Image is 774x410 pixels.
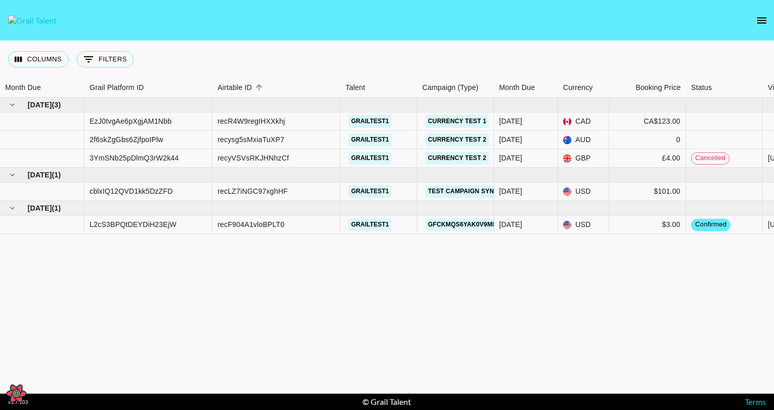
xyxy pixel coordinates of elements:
[723,359,762,398] iframe: Drift Widget Chat Controller
[212,78,340,98] div: Airtable ID
[499,116,522,126] div: Jun '25
[346,78,365,98] div: Talent
[77,51,134,67] button: Show filters
[218,116,285,126] div: recR4W9regIHXXkhj
[499,153,522,163] div: Jun '25
[425,115,489,128] a: Currency Test 1
[425,185,532,198] a: Test Campaign Sync Updates
[417,78,494,98] div: Campaign (Type)
[644,116,680,126] div: CA$123.00
[8,51,69,67] button: Select columns
[90,153,179,163] div: 3YmSNb25pDlmQ3rW2k44
[84,78,212,98] div: Grail Platform ID
[90,219,177,230] div: L2cS3BPQtDEYDiH23EjW
[751,10,772,31] button: open drawer
[563,78,593,98] div: Currency
[494,78,558,98] div: Month Due
[362,397,411,407] div: © Grail Talent
[5,78,41,98] div: Month Due
[218,219,285,230] div: recF904A1vloBPLT0
[90,134,163,145] div: 2f6skZgGbs6ZjfpoIPlw
[28,203,52,213] span: [DATE]
[692,153,729,163] span: cancelled
[28,170,52,180] span: [DATE]
[499,134,522,145] div: Jun '25
[686,78,763,98] div: Status
[691,220,730,230] span: confirmed
[425,133,489,146] a: Currency Test 2
[52,170,61,180] span: ( 1 )
[558,112,609,131] div: CAD
[218,78,252,98] div: Airtable ID
[8,15,57,26] img: Grail Talent
[349,115,392,128] button: grailtest1
[558,78,609,98] div: Currency
[662,153,680,163] div: £4.00
[218,186,288,196] div: recLZ7iNGC97xghHF
[609,78,686,98] div: Booking Price
[5,168,19,182] button: hide children
[558,216,609,234] div: USD
[691,78,712,98] div: Status
[90,78,144,98] div: Grail Platform ID
[218,134,284,145] div: recysg5sMxiaTuXP7
[425,218,512,231] a: GfcKMQS6YAk0v9Mlh34i
[558,149,609,168] div: GBP
[676,134,680,145] div: 0
[636,78,681,98] div: Booking Price
[499,78,535,98] div: Month Due
[90,186,173,196] div: cblxIQ12QVD1kk5DzZFD
[349,185,392,198] button: grailtest1
[425,152,489,165] a: Currency Test 2
[662,219,680,230] div: $3.00
[340,78,417,98] div: Talent
[90,116,171,126] div: EzJ0tvgAe6pXgjAM1Nbb
[349,152,392,165] button: grailtest1
[52,203,61,213] span: ( 1 )
[252,80,266,95] button: Sort
[5,98,19,112] button: hide children
[558,183,609,201] div: USD
[745,397,766,406] a: Terms
[6,383,27,404] button: Open React Query Devtools
[422,78,479,98] div: Campaign (Type)
[5,201,19,215] button: hide children
[28,100,52,110] span: [DATE]
[349,218,392,231] button: grailtest1
[499,219,522,230] div: Mar '26
[349,133,392,146] button: grailtest1
[654,186,680,196] div: $101.00
[558,131,609,149] div: AUD
[499,186,522,196] div: Sep '25
[218,153,289,163] div: recyVSVsRKJHNhzCf
[52,100,61,110] span: ( 3 )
